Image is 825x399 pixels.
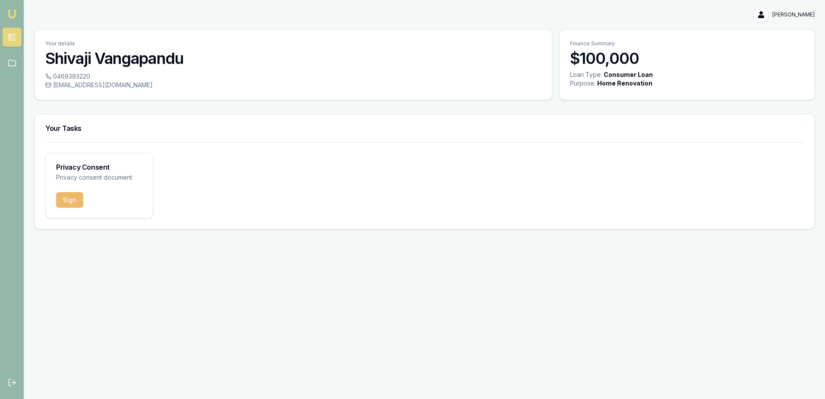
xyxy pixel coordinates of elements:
button: Sign [56,192,83,208]
span: [PERSON_NAME] [772,11,815,18]
p: Finance Summary [570,40,804,47]
h3: Shivaji Vangapandu [45,50,542,67]
h3: Your Tasks [45,125,804,132]
div: Purpose: [570,79,595,88]
span: [EMAIL_ADDRESS][DOMAIN_NAME] [53,81,153,89]
p: Privacy consent document. [56,173,142,182]
p: Your details [45,40,542,47]
div: Loan Type: [570,70,602,79]
h3: $100,000 [570,50,804,67]
img: emu-icon-u.png [7,9,17,19]
h3: Privacy Consent [56,164,142,171]
div: Home Renovation [597,79,652,88]
span: 0469393220 [53,72,90,81]
div: Consumer Loan [604,70,653,79]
